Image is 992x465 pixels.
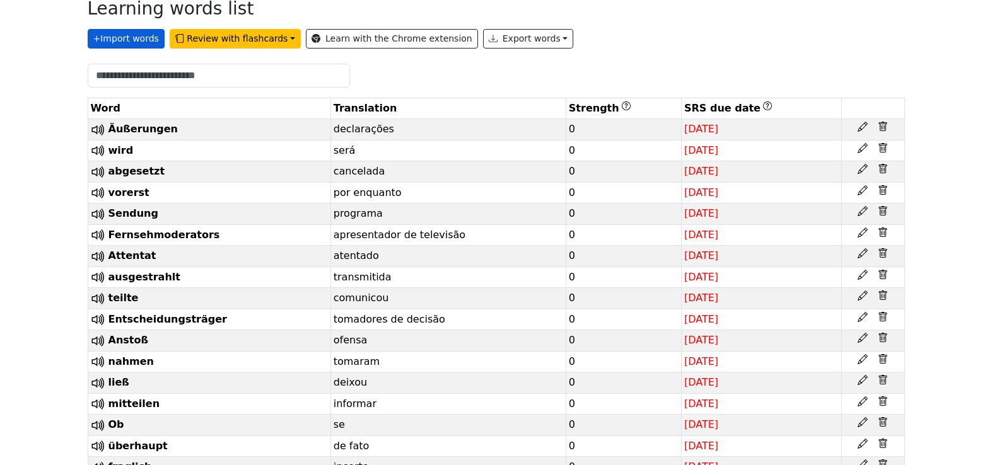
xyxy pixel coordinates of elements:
td: tomaram [330,351,566,372]
td: tomadores de decisão [330,309,566,330]
td: apresentador de televisão [330,224,566,246]
td: [DATE] [681,372,841,394]
td: ofensa [330,330,566,352]
td: 0 [566,161,681,183]
button: +Import words [88,29,165,49]
td: [DATE] [681,204,841,225]
a: +Import words [88,30,170,42]
span: vorerst [108,187,149,198]
button: Review with flashcards [170,29,301,49]
td: por enquanto [330,182,566,204]
td: [DATE] [681,435,841,457]
td: será [330,140,566,161]
span: überhaupt [108,440,168,452]
td: [DATE] [681,140,841,161]
td: [DATE] [681,393,841,415]
td: 0 [566,182,681,204]
td: [DATE] [681,224,841,246]
span: Fernsehmoderators [108,229,220,241]
td: declarações [330,119,566,141]
td: 0 [566,435,681,457]
td: atentado [330,246,566,267]
td: [DATE] [681,330,841,352]
button: Export words [483,29,574,49]
a: Learn with the Chrome extension [306,29,478,49]
span: teilte [108,292,139,304]
span: abgesetzt [108,165,165,177]
td: [DATE] [681,288,841,309]
span: Äußerungen [108,123,178,135]
td: [DATE] [681,161,841,183]
span: wird [108,144,134,156]
td: [DATE] [681,119,841,141]
td: 0 [566,415,681,436]
span: ließ [108,376,129,388]
td: 0 [566,204,681,225]
th: Translation [330,98,566,119]
td: [DATE] [681,182,841,204]
td: [DATE] [681,246,841,267]
td: programa [330,204,566,225]
td: 0 [566,224,681,246]
td: 0 [566,393,681,415]
td: 0 [566,119,681,141]
span: Sendung [108,207,158,219]
td: se [330,415,566,436]
th: Strength [566,98,681,119]
th: Word [88,98,330,119]
td: comunicou [330,288,566,309]
td: [DATE] [681,267,841,288]
span: ausgestrahlt [108,271,180,283]
td: 0 [566,372,681,394]
td: 0 [566,330,681,352]
td: [DATE] [681,309,841,330]
td: 0 [566,140,681,161]
span: mitteilen [108,398,160,410]
span: Ob [108,418,124,430]
td: cancelada [330,161,566,183]
td: transmitida [330,267,566,288]
span: Entscheidungsträger [108,313,227,325]
td: 0 [566,309,681,330]
td: [DATE] [681,351,841,372]
td: deixou [330,372,566,394]
td: [DATE] [681,415,841,436]
span: nahmen [108,355,155,367]
span: Attentat [108,250,156,261]
th: SRS due date [681,98,841,119]
td: 0 [566,288,681,309]
td: 0 [566,351,681,372]
td: informar [330,393,566,415]
td: de fato [330,435,566,457]
span: Anstoß [108,334,148,346]
td: 0 [566,267,681,288]
td: 0 [566,246,681,267]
